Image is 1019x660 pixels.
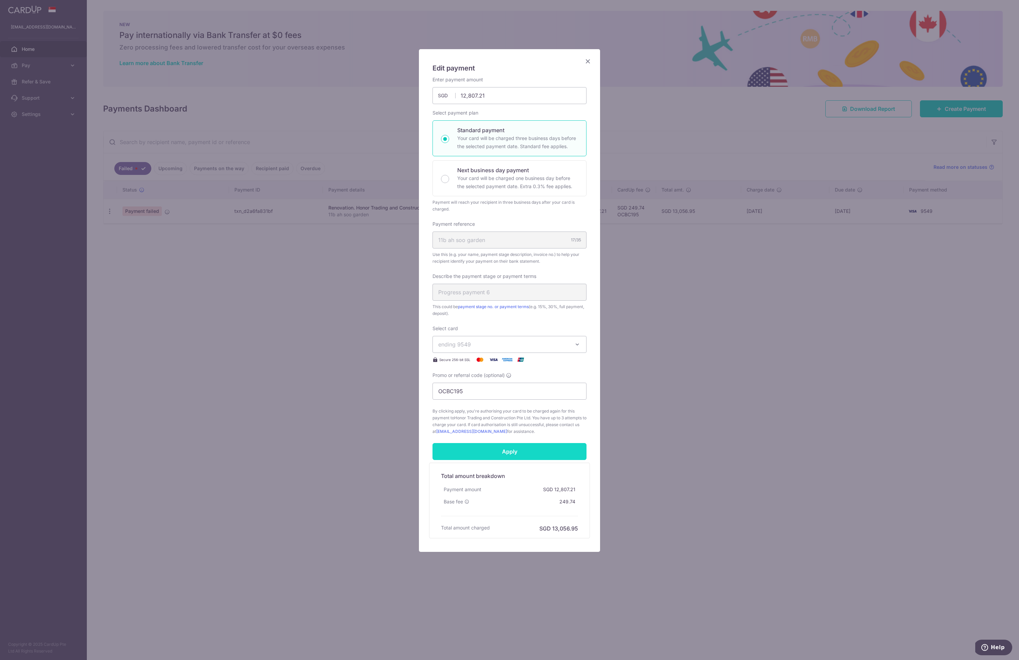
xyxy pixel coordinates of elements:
span: Secure 256-bit SSL [439,357,470,362]
a: [EMAIL_ADDRESS][DOMAIN_NAME] [436,429,507,434]
div: 17/35 [571,237,581,243]
img: UnionPay [514,356,527,364]
span: Base fee [444,498,463,505]
button: ending 9549 [432,336,587,353]
span: Honor Trading and Construction Pte Ltd [454,415,530,420]
input: 0.00 [432,87,587,104]
h6: Total amount charged [441,524,490,531]
label: Payment reference [432,221,475,227]
h5: Edit payment [432,63,587,74]
input: Apply [432,443,587,460]
p: Your card will be charged three business days before the selected payment date. Standard fee appl... [457,134,578,151]
span: ending 9549 [438,341,471,348]
label: Describe the payment stage or payment terms [432,273,536,280]
span: By clicking apply, you're authorising your card to be charged again for this payment to . You hav... [432,408,587,435]
label: Enter payment amount [432,76,483,83]
img: American Express [500,356,514,364]
div: Payment will reach your recipient in three business days after your card is charged. [432,199,587,213]
label: Select payment plan [432,109,478,116]
button: Close [584,57,592,65]
label: Select card [432,325,458,332]
a: payment stage no. or payment terms [458,304,529,309]
span: SGD [438,92,456,99]
img: Mastercard [473,356,487,364]
div: 249.74 [557,496,578,508]
p: Standard payment [457,126,578,134]
img: Visa [487,356,500,364]
iframe: Opens a widget where you can find more information [975,640,1012,657]
div: SGD 12,807.21 [540,483,578,496]
span: Promo or referral code (optional) [432,372,505,379]
div: Payment amount [441,483,484,496]
span: This could be (e.g. 15%, 30%, full payment, deposit). [432,303,587,317]
span: Use this (e.g. your name, payment stage description, invoice no.) to help your recipient identify... [432,251,587,265]
h6: SGD 13,056.95 [539,524,578,533]
p: Next business day payment [457,166,578,174]
h5: Total amount breakdown [441,472,578,480]
p: Your card will be charged one business day before the selected payment date. Extra 0.3% fee applies. [457,174,578,191]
